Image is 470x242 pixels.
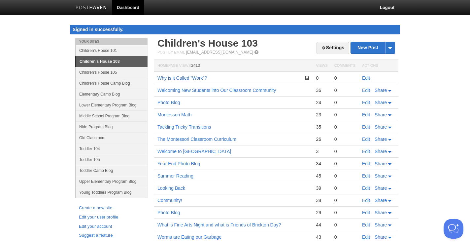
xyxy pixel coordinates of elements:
[79,232,144,239] a: Suggest a feature
[316,100,327,105] div: 24
[359,60,398,72] th: Actions
[334,185,355,191] div: 0
[362,88,370,93] a: Edit
[157,234,221,240] a: Worms are Eating our Garbage
[334,234,355,240] div: 0
[362,234,370,240] a: Edit
[334,222,355,228] div: 0
[75,38,148,45] li: Your Sites
[76,100,148,110] a: Lower Elementary Program Blog
[362,222,370,227] a: Edit
[316,222,327,228] div: 44
[157,100,180,105] a: Photo Blog
[362,185,370,191] a: Edit
[375,149,387,154] span: Share
[375,185,387,191] span: Share
[375,234,387,240] span: Share
[375,137,387,142] span: Share
[157,173,193,179] a: Summer Reading
[317,42,349,54] a: Settings
[157,137,236,142] a: The Montessori Classroom Curriculum
[316,112,327,118] div: 23
[157,161,200,166] a: Year End Photo Blog
[157,210,180,215] a: Photo Blog
[316,124,327,130] div: 35
[76,154,148,165] a: Toddler 105
[362,149,370,154] a: Edit
[375,222,387,227] span: Share
[334,210,355,216] div: 0
[334,100,355,105] div: 0
[76,132,148,143] a: Old Classroom
[76,6,107,11] img: Posthaven-bar
[79,223,144,230] a: Edit your account
[76,78,148,89] a: Children's House Camp Blog
[157,50,185,54] span: Post by Email
[316,185,327,191] div: 39
[362,124,370,130] a: Edit
[316,87,327,93] div: 36
[79,205,144,212] a: Create a new site
[76,56,148,67] a: Children's House 103
[191,63,200,68] span: 2413
[362,137,370,142] a: Edit
[76,187,148,198] a: Young Toddlers Program Blog
[76,89,148,100] a: Elementary Camp Blog
[157,38,258,49] a: Children's House 103
[375,112,387,117] span: Share
[362,161,370,166] a: Edit
[186,50,253,55] a: [EMAIL_ADDRESS][DOMAIN_NAME]
[76,45,148,56] a: Children's House 101
[444,219,463,239] iframe: Help Scout Beacon - Open
[316,210,327,216] div: 29
[334,161,355,167] div: 0
[76,110,148,121] a: Middle School Program Blog
[362,75,370,81] a: Edit
[76,143,148,154] a: Toddler 104
[76,67,148,78] a: Children's House 105
[334,112,355,118] div: 0
[375,100,387,105] span: Share
[157,198,182,203] a: Community!
[334,173,355,179] div: 0
[316,148,327,154] div: 3
[362,198,370,203] a: Edit
[157,75,207,81] a: Why is it Called "Work"?
[362,100,370,105] a: Edit
[76,176,148,187] a: Upper Elementary Program Blog
[334,136,355,142] div: 0
[334,75,355,81] div: 0
[76,121,148,132] a: Nido Program Blog
[70,25,400,34] div: Signed in successfully.
[362,112,370,117] a: Edit
[157,88,276,93] a: Welcoming New Students into Our Classroom Community
[375,198,387,203] span: Share
[157,185,185,191] a: Looking Back
[316,136,327,142] div: 26
[334,148,355,154] div: 0
[375,88,387,93] span: Share
[154,60,313,72] th: Homepage Views
[362,173,370,179] a: Edit
[157,124,211,130] a: Tackling Tricky Transitions
[157,222,281,227] a: What is Fine Arts Night and what is Friends of Brickton Day?
[316,234,327,240] div: 43
[334,124,355,130] div: 0
[331,60,359,72] th: Comments
[157,112,191,117] a: Montessori Math
[334,197,355,203] div: 0
[316,161,327,167] div: 34
[375,124,387,130] span: Share
[316,197,327,203] div: 38
[157,149,231,154] a: Welcome to [GEOGRAPHIC_DATA]
[79,214,144,221] a: Edit your user profile
[76,165,148,176] a: Toddler Camp Blog
[351,42,395,54] a: New Post
[375,161,387,166] span: Share
[362,210,370,215] a: Edit
[316,75,327,81] div: 0
[334,87,355,93] div: 0
[313,60,331,72] th: Views
[375,210,387,215] span: Share
[375,173,387,179] span: Share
